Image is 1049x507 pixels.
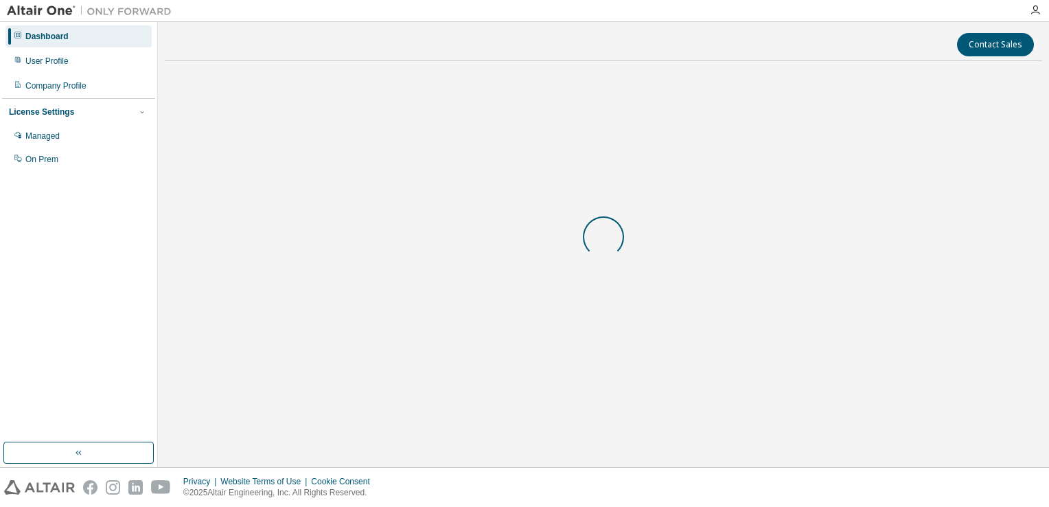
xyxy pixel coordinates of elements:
img: facebook.svg [83,480,97,495]
button: Contact Sales [957,33,1034,56]
div: Cookie Consent [311,476,378,487]
div: Website Terms of Use [220,476,311,487]
img: instagram.svg [106,480,120,495]
p: © 2025 Altair Engineering, Inc. All Rights Reserved. [183,487,378,499]
div: Dashboard [25,31,69,42]
div: Managed [25,131,60,142]
div: License Settings [9,106,74,117]
img: youtube.svg [151,480,171,495]
img: altair_logo.svg [4,480,75,495]
div: On Prem [25,154,58,165]
img: Altair One [7,4,178,18]
div: Privacy [183,476,220,487]
div: User Profile [25,56,69,67]
img: linkedin.svg [128,480,143,495]
div: Company Profile [25,80,87,91]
